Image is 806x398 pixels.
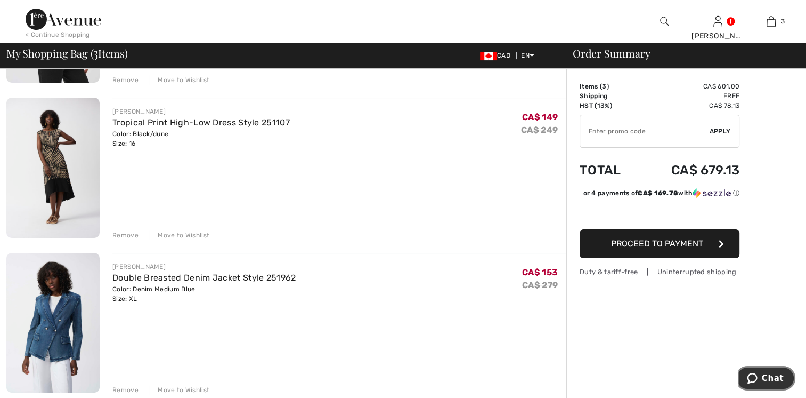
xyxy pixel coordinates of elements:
s: CA$ 249 [521,125,558,135]
td: CA$ 78.13 [640,101,739,110]
img: Canadian Dollar [480,52,497,60]
button: Proceed to Payment [580,229,739,258]
div: Duty & tariff-free | Uninterrupted shipping [580,267,739,277]
td: Total [580,152,640,188]
div: or 4 payments of with [583,188,739,198]
div: Remove [112,230,139,240]
div: Remove [112,385,139,395]
a: Sign In [713,16,722,26]
img: My Info [713,15,722,28]
span: CA$ 153 [522,267,558,277]
span: My Shopping Bag ( Items) [6,48,128,59]
span: CA$ 169.78 [638,189,678,197]
span: 3 [781,17,785,26]
td: Shipping [580,91,640,101]
div: Move to Wishlist [149,75,209,85]
div: Order Summary [560,48,800,59]
span: Apply [710,126,731,136]
img: Tropical Print High-Low Dress Style 251107 [6,98,100,237]
div: Color: Denim Medium Blue Size: XL [112,284,296,304]
img: search the website [660,15,669,28]
td: Free [640,91,739,101]
span: CAD [480,52,515,59]
a: Tropical Print High-Low Dress Style 251107 [112,117,290,128]
div: [PERSON_NAME] [112,262,296,272]
span: 3 [602,83,606,90]
img: Double Breasted Denim Jacket Style 251962 [6,253,100,393]
div: [PERSON_NAME] [112,107,290,116]
div: [PERSON_NAME] [691,30,744,42]
div: Move to Wishlist [149,385,209,395]
div: Remove [112,75,139,85]
td: Items ( ) [580,82,640,91]
div: < Continue Shopping [26,30,90,39]
img: Sezzle [693,188,731,198]
td: CA$ 679.13 [640,152,739,188]
div: or 4 payments ofCA$ 169.78withSezzle Click to learn more about Sezzle [580,188,739,202]
td: HST (13%) [580,101,640,110]
a: Double Breasted Denim Jacket Style 251962 [112,273,296,283]
td: CA$ 601.00 [640,82,739,91]
s: CA$ 279 [522,280,558,290]
iframe: Opens a widget where you can chat to one of our agents [738,366,795,393]
a: 3 [745,15,797,28]
div: Color: Black/dune Size: 16 [112,129,290,148]
span: 3 [93,45,98,59]
span: Proceed to Payment [611,238,703,249]
span: CA$ 149 [522,112,558,122]
img: My Bag [767,15,776,28]
div: Move to Wishlist [149,230,209,240]
input: Promo code [580,115,710,147]
iframe: PayPal-paypal [580,202,739,226]
span: EN [521,52,534,59]
img: 1ère Avenue [26,9,101,30]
